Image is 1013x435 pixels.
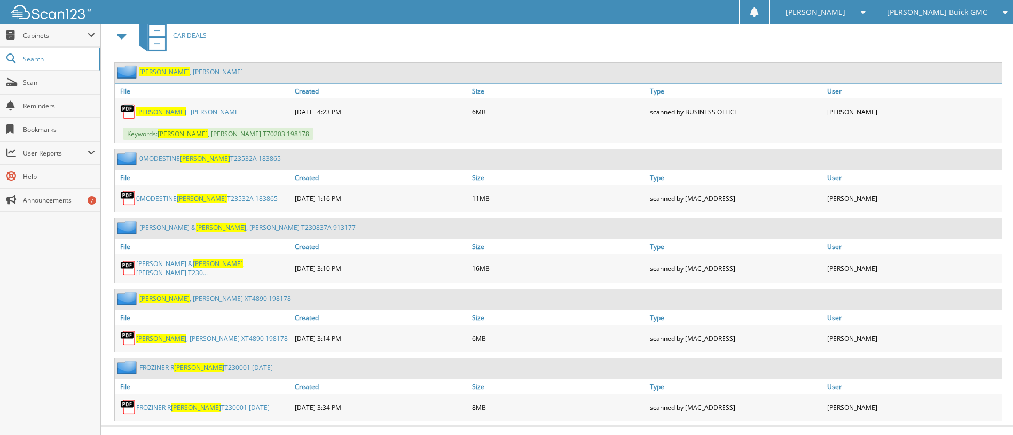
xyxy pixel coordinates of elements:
[469,84,647,98] a: Size
[136,107,241,116] a: [PERSON_NAME]_ [PERSON_NAME]
[292,257,469,280] div: [DATE] 3:10 PM
[120,399,136,415] img: PDF.png
[177,194,227,203] span: [PERSON_NAME]
[136,334,288,343] a: [PERSON_NAME], [PERSON_NAME] XT4890 198178
[171,403,221,412] span: [PERSON_NAME]
[469,397,647,418] div: 8MB
[469,188,647,209] div: 11MB
[647,257,824,280] div: scanned by [MAC_ADDRESS]
[824,101,1002,122] div: [PERSON_NAME]
[136,403,270,412] a: FROZINER R[PERSON_NAME]T230001 [DATE]
[469,101,647,122] div: 6MB
[117,152,139,165] img: folder2.png
[139,223,356,232] a: [PERSON_NAME] &[PERSON_NAME], [PERSON_NAME] T230837A 913177
[824,397,1002,418] div: [PERSON_NAME]
[133,14,207,57] a: CAR DEALS
[292,188,469,209] div: [DATE] 1:16 PM
[469,328,647,349] div: 6MB
[647,379,824,394] a: Type
[292,328,469,349] div: [DATE] 3:14 PM
[117,361,139,374] img: folder2.png
[173,31,207,40] span: CAR DEALS
[292,379,469,394] a: Created
[292,397,469,418] div: [DATE] 3:34 PM
[824,379,1002,394] a: User
[139,294,291,303] a: [PERSON_NAME], [PERSON_NAME] XT4890 198178
[23,78,95,87] span: Scan
[647,101,824,122] div: scanned by BUSINESS OFFICE
[647,310,824,325] a: Type
[469,257,647,280] div: 16MB
[117,65,139,79] img: folder2.png
[120,260,136,276] img: PDF.png
[139,154,281,163] a: 0MODESTINE[PERSON_NAME]T23532A 183865
[117,221,139,234] img: folder2.png
[647,188,824,209] div: scanned by [MAC_ADDRESS]
[158,129,208,138] span: [PERSON_NAME]
[120,190,136,206] img: PDF.png
[123,128,313,140] span: Keywords: , [PERSON_NAME] T70203 198178
[824,310,1002,325] a: User
[824,84,1002,98] a: User
[180,154,230,163] span: [PERSON_NAME]
[115,310,292,325] a: File
[23,55,93,64] span: Search
[136,259,289,277] a: [PERSON_NAME] &[PERSON_NAME], [PERSON_NAME] T230...
[824,328,1002,349] div: [PERSON_NAME]
[647,328,824,349] div: scanned by [MAC_ADDRESS]
[469,239,647,254] a: Size
[88,196,96,205] div: 7
[23,172,95,181] span: Help
[139,67,243,76] a: [PERSON_NAME], [PERSON_NAME]
[23,196,95,205] span: Announcements
[824,257,1002,280] div: [PERSON_NAME]
[196,223,246,232] span: [PERSON_NAME]
[174,363,224,372] span: [PERSON_NAME]
[120,330,136,346] img: PDF.png
[647,84,824,98] a: Type
[786,9,845,15] span: [PERSON_NAME]
[23,125,95,134] span: Bookmarks
[292,84,469,98] a: Created
[887,9,987,15] span: [PERSON_NAME] Buick GMC
[647,397,824,418] div: scanned by [MAC_ADDRESS]
[115,379,292,394] a: File
[292,170,469,185] a: Created
[469,310,647,325] a: Size
[115,239,292,254] a: File
[824,239,1002,254] a: User
[23,102,95,111] span: Reminders
[136,107,186,116] span: [PERSON_NAME]
[115,170,292,185] a: File
[23,149,88,158] span: User Reports
[469,379,647,394] a: Size
[23,31,88,40] span: Cabinets
[647,170,824,185] a: Type
[120,104,136,120] img: PDF.png
[469,170,647,185] a: Size
[139,67,190,76] span: [PERSON_NAME]
[136,194,278,203] a: 0MODESTINE[PERSON_NAME]T23532A 183865
[115,84,292,98] a: File
[193,259,243,268] span: [PERSON_NAME]
[824,170,1002,185] a: User
[292,239,469,254] a: Created
[292,101,469,122] div: [DATE] 4:23 PM
[139,294,190,303] span: [PERSON_NAME]
[292,310,469,325] a: Created
[139,363,273,372] a: FROZINER R[PERSON_NAME]T230001 [DATE]
[647,239,824,254] a: Type
[11,5,91,19] img: scan123-logo-white.svg
[117,292,139,305] img: folder2.png
[136,334,186,343] span: [PERSON_NAME]
[824,188,1002,209] div: [PERSON_NAME]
